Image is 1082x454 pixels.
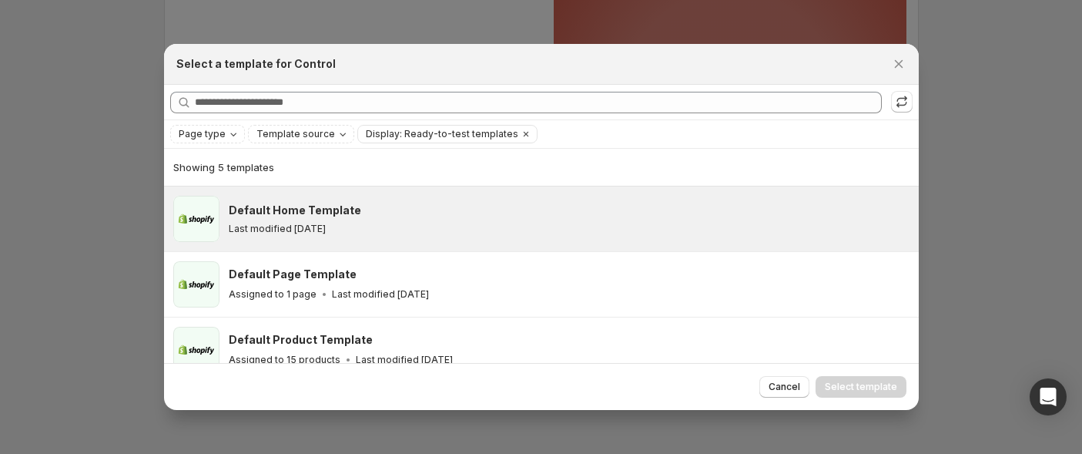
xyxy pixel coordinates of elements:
p: Assigned to 1 page [229,288,317,301]
p: Last modified [DATE] [229,223,326,235]
img: Default Home Template [173,196,219,242]
p: Last modified [DATE] [356,354,453,366]
img: Default Page Template [173,261,219,308]
button: Display: Ready-to-test templates [358,126,518,143]
span: Page type [179,128,226,140]
p: Assigned to 15 products [229,354,340,366]
h3: Default Product Template [229,332,373,348]
button: Clear [518,126,534,143]
h2: Select a template for Control [176,56,336,72]
h3: Default Page Template [229,267,357,282]
button: Close [888,53,909,75]
span: Display: Ready-to-test templates [366,128,518,140]
p: Last modified [DATE] [332,288,429,301]
span: Template source [256,128,335,140]
div: Open Intercom Messenger [1030,378,1067,415]
img: Default Product Template [173,327,219,373]
button: Template source [249,126,353,143]
h3: Default Home Template [229,203,361,218]
button: Cancel [759,376,809,398]
span: Showing 5 templates [173,161,274,173]
span: Cancel [769,381,800,393]
button: Page type [171,126,244,143]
